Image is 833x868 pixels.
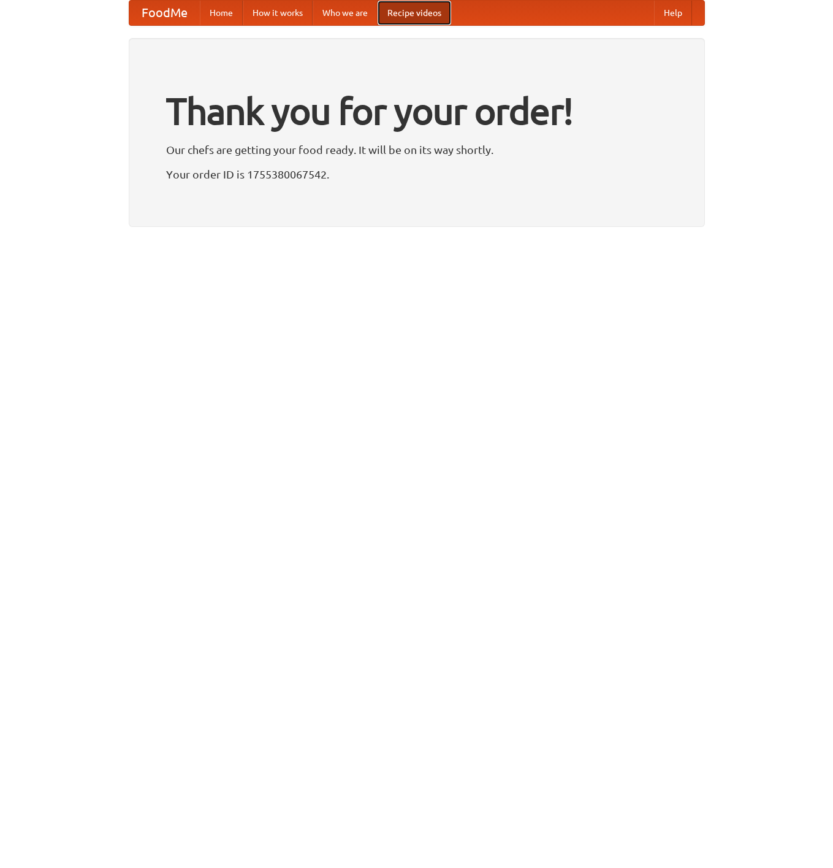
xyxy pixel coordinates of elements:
[313,1,378,25] a: Who we are
[166,82,668,140] h1: Thank you for your order!
[200,1,243,25] a: Home
[129,1,200,25] a: FoodMe
[378,1,451,25] a: Recipe videos
[166,140,668,159] p: Our chefs are getting your food ready. It will be on its way shortly.
[243,1,313,25] a: How it works
[166,165,668,183] p: Your order ID is 1755380067542.
[654,1,692,25] a: Help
